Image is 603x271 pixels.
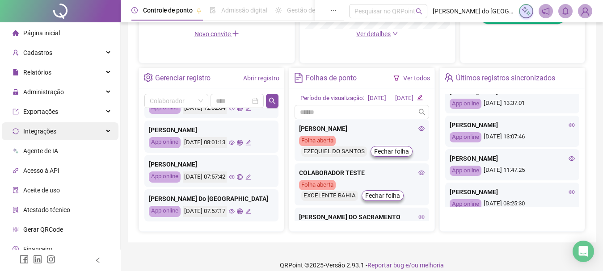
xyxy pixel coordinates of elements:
[95,257,101,263] span: left
[456,71,555,86] div: Últimos registros sincronizados
[232,30,239,37] span: plus
[23,226,63,233] span: Gerar QRCode
[143,73,153,82] span: setting
[356,30,398,38] a: Ver detalhes down
[306,71,357,86] div: Folhas de ponto
[450,132,575,142] div: [DATE] 13:07:46
[275,7,282,13] span: sun
[403,75,430,82] a: Ver todos
[23,246,52,253] span: Financeiro
[450,120,575,130] div: [PERSON_NAME]
[330,7,337,13] span: ellipsis
[418,108,426,116] span: search
[393,75,400,81] span: filter
[433,6,514,16] span: [PERSON_NAME] do [GEOGRAPHIC_DATA] - EXCELENTE BAHIA
[194,30,239,38] span: Novo convite
[418,170,425,176] span: eye
[149,137,181,148] div: App online
[395,94,413,103] div: [DATE]
[418,214,425,220] span: eye
[444,73,454,82] span: team
[13,167,19,174] span: api
[229,208,235,214] span: eye
[13,226,19,233] span: qrcode
[13,207,19,213] span: solution
[149,159,274,169] div: [PERSON_NAME]
[245,105,251,111] span: edit
[13,30,19,36] span: home
[131,7,138,13] span: clock-circle
[287,7,332,14] span: Gestão de férias
[196,8,202,13] span: pushpin
[245,140,251,146] span: edit
[294,73,303,82] span: file-text
[13,108,19,115] span: export
[13,128,19,134] span: sync
[450,99,481,109] div: App online
[300,94,364,103] div: Período de visualização:
[229,174,235,180] span: eye
[450,132,481,142] div: App online
[183,206,227,217] div: [DATE] 07:57:17
[450,154,575,163] div: [PERSON_NAME]
[229,105,235,111] span: eye
[368,94,386,103] div: [DATE]
[245,174,251,180] span: edit
[237,140,243,146] span: global
[23,108,58,115] span: Exportações
[299,136,336,146] div: Folha aberta
[450,99,575,109] div: [DATE] 13:37:01
[143,7,193,14] span: Controle de ponto
[183,103,227,114] div: [DATE] 12:02:04
[450,166,481,176] div: App online
[23,187,60,194] span: Aceite de uso
[371,146,413,157] button: Fechar folha
[367,262,444,269] span: Reportar bug e/ou melhoria
[23,49,52,56] span: Cadastros
[149,206,181,217] div: App online
[390,94,392,103] div: -
[229,140,235,146] span: eye
[46,255,55,264] span: instagram
[561,7,569,15] span: bell
[356,30,391,38] span: Ver detalhes
[13,89,19,95] span: lock
[301,146,367,157] div: EZEQUIEL DO SANTOS
[392,30,398,37] span: down
[13,50,19,56] span: user-add
[542,7,550,15] span: notification
[13,246,19,252] span: dollar
[374,146,409,156] span: Fechar folha
[362,190,404,201] button: Fechar folha
[450,166,575,176] div: [DATE] 11:47:25
[237,174,243,180] span: global
[183,137,227,148] div: [DATE] 08:01:13
[301,191,358,201] div: EXCELENTE BAHIA
[450,199,575,209] div: [DATE] 08:25:30
[416,8,422,15] span: search
[569,122,575,128] span: eye
[325,262,345,269] span: Versão
[299,212,424,222] div: [PERSON_NAME] DO SACRAMENTO
[221,7,267,14] span: Admissão digital
[23,128,56,135] span: Integrações
[13,69,19,75] span: file
[450,187,575,197] div: [PERSON_NAME]
[245,208,251,214] span: edit
[299,168,424,178] div: COLABORADOR TESTE
[183,171,227,183] div: [DATE] 07:57:42
[269,97,276,104] span: search
[23,69,51,76] span: Relatórios
[573,241,594,262] div: Open Intercom Messenger
[299,124,424,133] div: [PERSON_NAME]
[149,171,181,183] div: App online
[418,125,425,132] span: eye
[149,194,274,204] div: [PERSON_NAME] Do [GEOGRAPHIC_DATA]
[417,95,423,100] span: edit
[521,6,531,16] img: sparkle-icon.fc2bf0ac1784a2077858766a79e2daf3.svg
[237,105,243,111] span: global
[23,167,59,174] span: Acesso à API
[33,255,42,264] span: linkedin
[20,255,29,264] span: facebook
[299,180,336,190] div: Folha aberta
